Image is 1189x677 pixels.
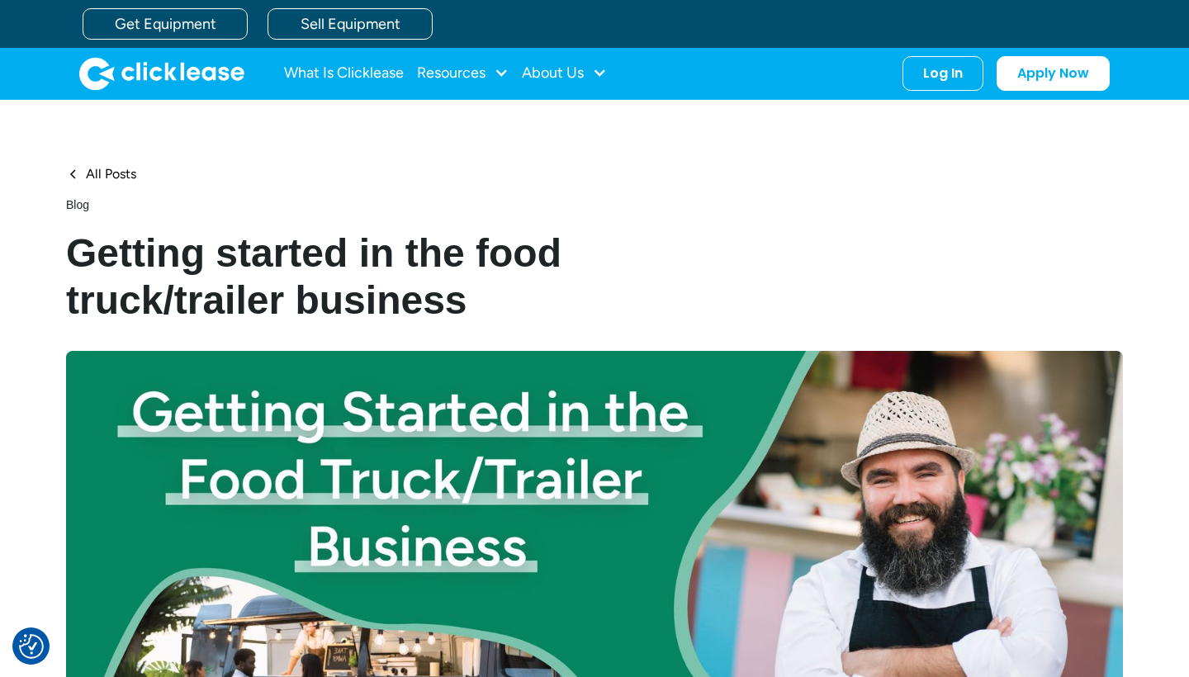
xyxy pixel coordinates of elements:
div: About Us [522,57,607,90]
a: home [79,57,244,90]
div: Resources [417,57,509,90]
h1: Getting started in the food truck/trailer business [66,230,700,324]
button: Consent Preferences [19,634,44,659]
img: Revisit consent button [19,634,44,659]
img: Clicklease logo [79,57,244,90]
div: Log In [923,65,963,82]
a: Sell Equipment [268,8,433,40]
a: All Posts [66,166,136,183]
a: What Is Clicklease [284,57,404,90]
a: Apply Now [997,56,1110,91]
div: Blog [66,196,700,213]
a: Get Equipment [83,8,248,40]
div: All Posts [86,166,136,183]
